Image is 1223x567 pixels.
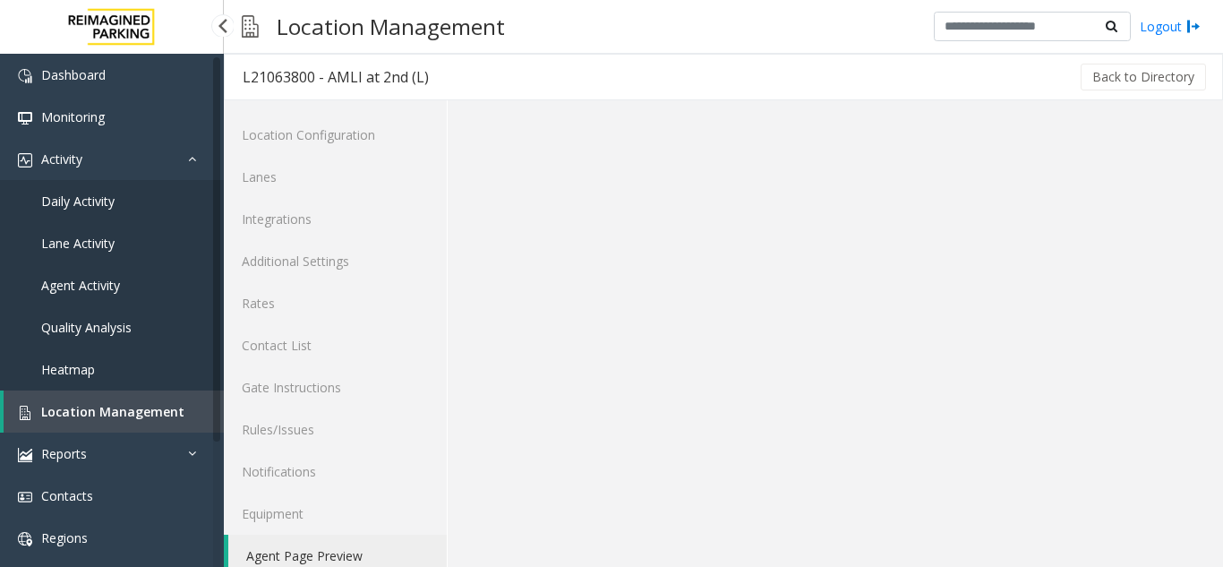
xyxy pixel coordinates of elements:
[41,361,95,378] span: Heatmap
[224,408,447,451] a: Rules/Issues
[41,319,132,336] span: Quality Analysis
[243,65,429,89] div: L21063800 - AMLI at 2nd (L)
[18,532,32,546] img: 'icon'
[41,277,120,294] span: Agent Activity
[224,493,447,535] a: Equipment
[18,153,32,168] img: 'icon'
[224,366,447,408] a: Gate Instructions
[18,111,32,125] img: 'icon'
[1081,64,1206,90] button: Back to Directory
[242,4,259,48] img: pageIcon
[18,448,32,462] img: 'icon'
[224,240,447,282] a: Additional Settings
[41,487,93,504] span: Contacts
[18,490,32,504] img: 'icon'
[41,235,115,252] span: Lane Activity
[268,4,514,48] h3: Location Management
[224,324,447,366] a: Contact List
[18,406,32,420] img: 'icon'
[41,445,87,462] span: Reports
[41,66,106,83] span: Dashboard
[1186,17,1201,36] img: logout
[41,529,88,546] span: Regions
[41,108,105,125] span: Monitoring
[224,282,447,324] a: Rates
[224,451,447,493] a: Notifications
[224,114,447,156] a: Location Configuration
[41,403,184,420] span: Location Management
[41,150,82,168] span: Activity
[18,69,32,83] img: 'icon'
[224,156,447,198] a: Lanes
[4,391,224,433] a: Location Management
[1140,17,1201,36] a: Logout
[224,198,447,240] a: Integrations
[41,193,115,210] span: Daily Activity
